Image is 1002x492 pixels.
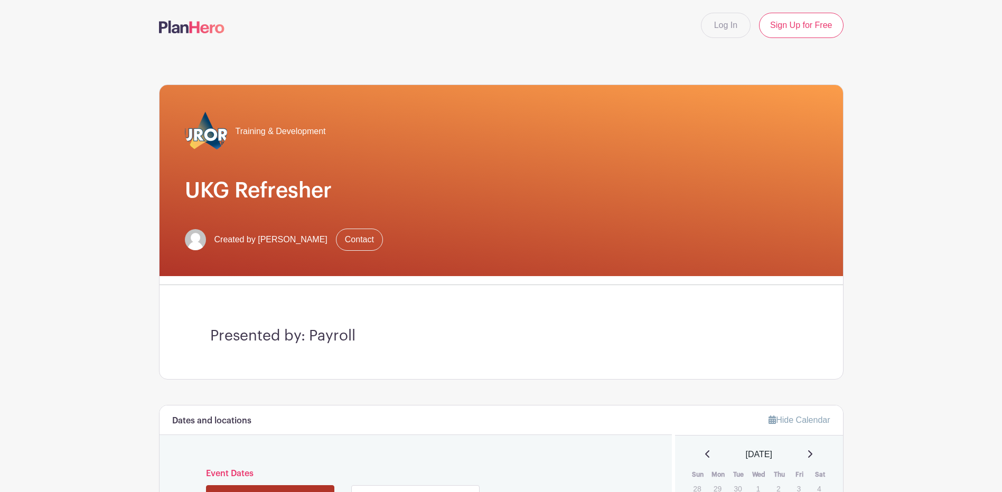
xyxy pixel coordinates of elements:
img: logo-507f7623f17ff9eddc593b1ce0a138ce2505c220e1c5a4e2b4648c50719b7d32.svg [159,21,224,33]
th: Thu [769,469,790,480]
th: Tue [728,469,749,480]
h6: Event Dates [198,469,634,479]
a: Sign Up for Free [759,13,843,38]
a: Contact [336,229,383,251]
th: Sat [810,469,830,480]
th: Sun [688,469,708,480]
span: Training & Development [236,125,326,138]
th: Fri [790,469,810,480]
a: Hide Calendar [769,415,830,424]
h3: Presented by: Payroll [210,327,792,345]
span: Created by [PERSON_NAME] [214,233,327,246]
h6: Dates and locations [172,416,251,426]
span: [DATE] [746,448,772,461]
img: 2023_COA_Horiz_Logo_PMS_BlueStroke%204.png [185,110,227,153]
img: default-ce2991bfa6775e67f084385cd625a349d9dcbb7a52a09fb2fda1e96e2d18dcdb.png [185,229,206,250]
a: Log In [701,13,751,38]
h1: UKG Refresher [185,178,818,203]
th: Mon [708,469,729,480]
th: Wed [749,469,770,480]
